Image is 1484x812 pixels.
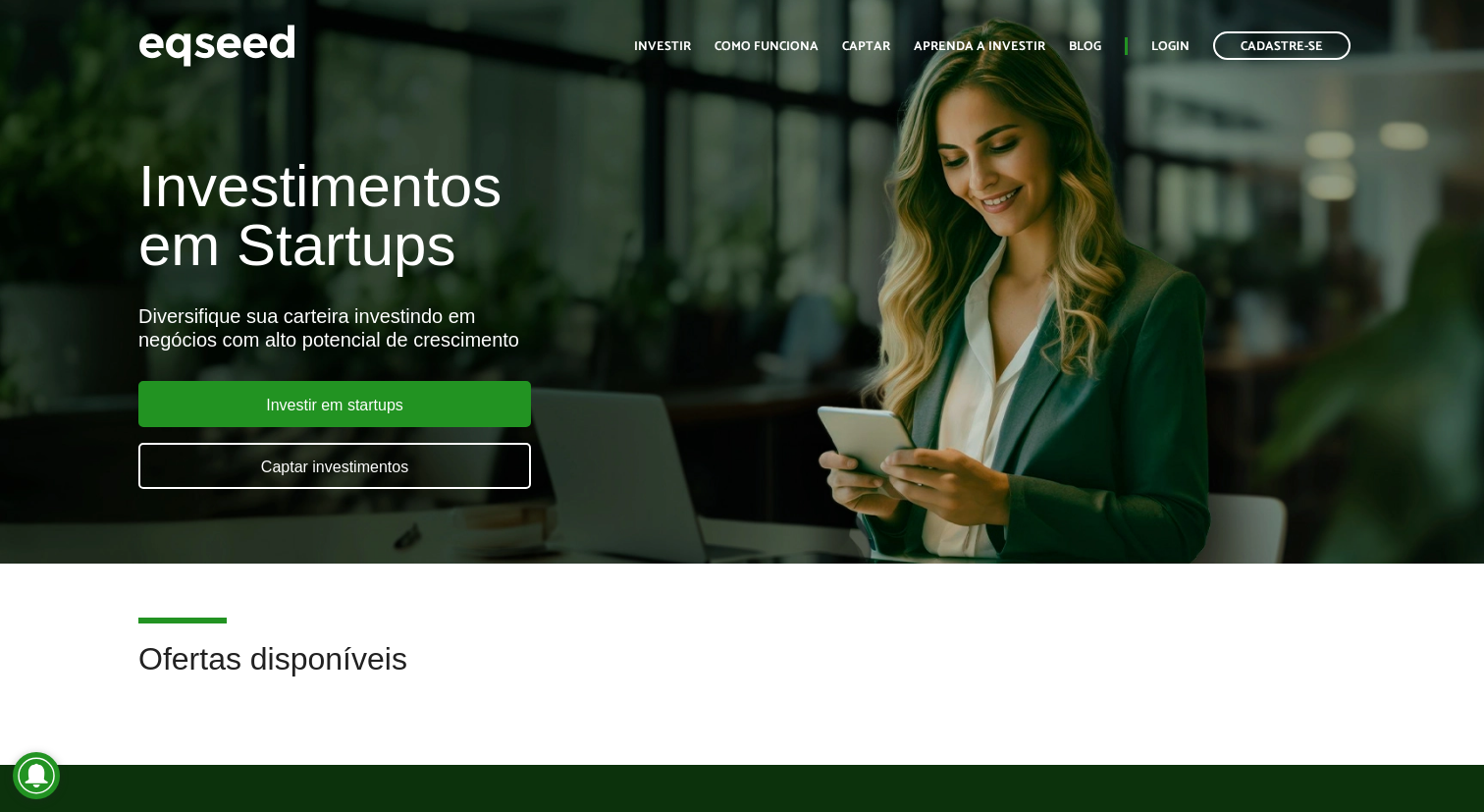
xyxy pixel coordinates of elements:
a: Aprenda a investir [914,40,1045,53]
a: Captar [842,40,890,53]
h2: Ofertas disponíveis [138,642,1346,706]
a: Login [1151,40,1190,53]
a: Como funciona [715,40,819,53]
a: Investir [634,40,691,53]
a: Cadastre-se [1213,31,1351,60]
div: Diversifique sua carteira investindo em negócios com alto potencial de crescimento [138,304,851,352]
a: Investir em startups [138,381,531,427]
a: Captar investimentos [138,443,531,489]
h1: Investimentos em Startups [138,157,851,275]
a: Blog [1069,40,1101,53]
img: EqSeed [138,20,295,72]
